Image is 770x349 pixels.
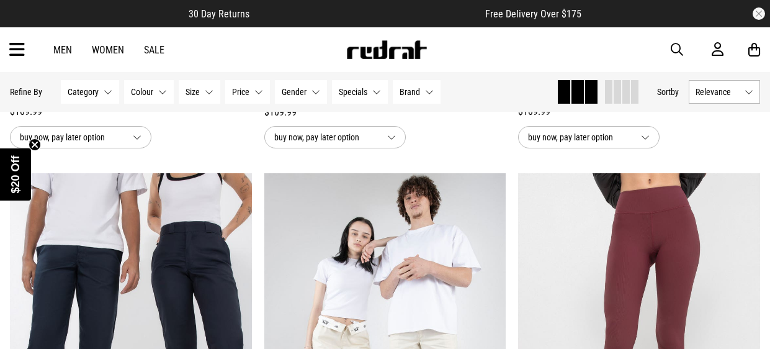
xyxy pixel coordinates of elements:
[528,130,631,145] span: buy now, pay later option
[671,87,679,97] span: by
[518,104,760,119] div: $109.99
[10,5,47,42] button: Open LiveChat chat widget
[29,138,41,151] button: Close teaser
[689,80,760,104] button: Relevance
[131,87,153,97] span: Colour
[332,80,388,104] button: Specials
[264,105,506,120] div: $109.99
[68,87,99,97] span: Category
[232,87,249,97] span: Price
[179,80,220,104] button: Size
[20,130,123,145] span: buy now, pay later option
[189,8,249,20] span: 30 Day Returns
[393,80,441,104] button: Brand
[144,44,164,56] a: Sale
[275,80,327,104] button: Gender
[485,8,581,20] span: Free Delivery Over $175
[124,80,174,104] button: Colour
[61,80,119,104] button: Category
[696,87,740,97] span: Relevance
[9,155,22,193] span: $20 Off
[225,80,270,104] button: Price
[282,87,307,97] span: Gender
[400,87,420,97] span: Brand
[10,104,252,119] div: $109.99
[346,40,428,59] img: Redrat logo
[274,130,377,145] span: buy now, pay later option
[92,44,124,56] a: Women
[518,126,660,148] button: buy now, pay later option
[10,87,42,97] p: Refine By
[53,44,72,56] a: Men
[274,7,460,20] iframe: Customer reviews powered by Trustpilot
[186,87,200,97] span: Size
[264,126,406,148] button: buy now, pay later option
[657,84,679,99] button: Sortby
[339,87,367,97] span: Specials
[10,126,151,148] button: buy now, pay later option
